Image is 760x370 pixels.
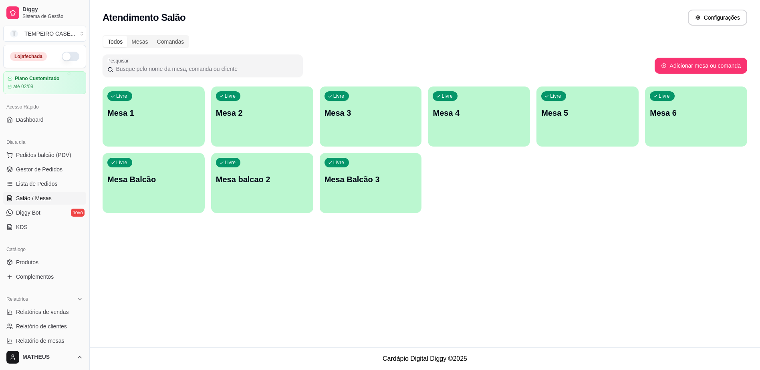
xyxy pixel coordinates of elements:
span: Relatório de clientes [16,322,67,330]
a: Relatório de clientes [3,320,86,333]
span: Salão / Mesas [16,194,52,202]
p: Livre [225,93,236,99]
span: Dashboard [16,116,44,124]
span: Diggy Bot [16,209,40,217]
span: Lista de Pedidos [16,180,58,188]
a: DiggySistema de Gestão [3,3,86,22]
span: KDS [16,223,28,231]
a: Plano Customizadoaté 02/09 [3,71,86,94]
span: Produtos [16,258,38,266]
button: LivreMesa balcao 2 [211,153,313,213]
article: Plano Customizado [15,76,59,82]
div: Comandas [153,36,189,47]
a: Produtos [3,256,86,269]
p: Mesa 3 [325,107,417,119]
div: Loja fechada [10,52,47,61]
p: Mesa Balcão [107,174,200,185]
p: Livre [333,93,345,99]
a: Gestor de Pedidos [3,163,86,176]
button: LivreMesa 6 [645,86,747,147]
div: Dia a dia [3,136,86,149]
span: Gestor de Pedidos [16,165,62,173]
button: Adicionar mesa ou comanda [655,58,747,74]
div: Todos [103,36,127,47]
a: Relatórios de vendas [3,306,86,318]
p: Livre [441,93,453,99]
span: Relatórios de vendas [16,308,69,316]
button: LivreMesa 4 [428,86,530,147]
article: até 02/09 [13,83,33,90]
button: LivreMesa Balcão 3 [320,153,422,213]
h2: Atendimento Salão [103,11,185,24]
p: Mesa 4 [433,107,525,119]
div: Catálogo [3,243,86,256]
button: LivreMesa 2 [211,86,313,147]
div: TEMPEIRO CASE ... [24,30,75,38]
span: Relatórios [6,296,28,302]
a: Salão / Mesas [3,192,86,205]
span: Complementos [16,273,54,281]
div: Acesso Rápido [3,101,86,113]
input: Pesquisar [113,65,298,73]
a: KDS [3,221,86,233]
p: Mesa 2 [216,107,308,119]
button: Select a team [3,26,86,42]
a: Diggy Botnovo [3,206,86,219]
div: Mesas [127,36,152,47]
p: Mesa 1 [107,107,200,119]
p: Livre [333,159,345,166]
a: Lista de Pedidos [3,177,86,190]
p: Livre [116,159,127,166]
span: Pedidos balcão (PDV) [16,151,71,159]
a: Complementos [3,270,86,283]
p: Mesa balcao 2 [216,174,308,185]
span: T [10,30,18,38]
a: Dashboard [3,113,86,126]
button: Alterar Status [62,52,79,61]
span: MATHEUS [22,354,73,361]
p: Mesa 5 [541,107,634,119]
button: Configurações [688,10,747,26]
label: Pesquisar [107,57,131,64]
button: LivreMesa Balcão [103,153,205,213]
p: Livre [116,93,127,99]
p: Livre [225,159,236,166]
p: Mesa 6 [650,107,742,119]
span: Diggy [22,6,83,13]
button: Pedidos balcão (PDV) [3,149,86,161]
a: Relatório de mesas [3,334,86,347]
p: Mesa Balcão 3 [325,174,417,185]
span: Sistema de Gestão [22,13,83,20]
span: Relatório de mesas [16,337,65,345]
button: LivreMesa 5 [536,86,639,147]
footer: Cardápio Digital Diggy © 2025 [90,347,760,370]
p: Livre [659,93,670,99]
button: MATHEUS [3,348,86,367]
button: LivreMesa 3 [320,86,422,147]
p: Livre [550,93,561,99]
button: LivreMesa 1 [103,86,205,147]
